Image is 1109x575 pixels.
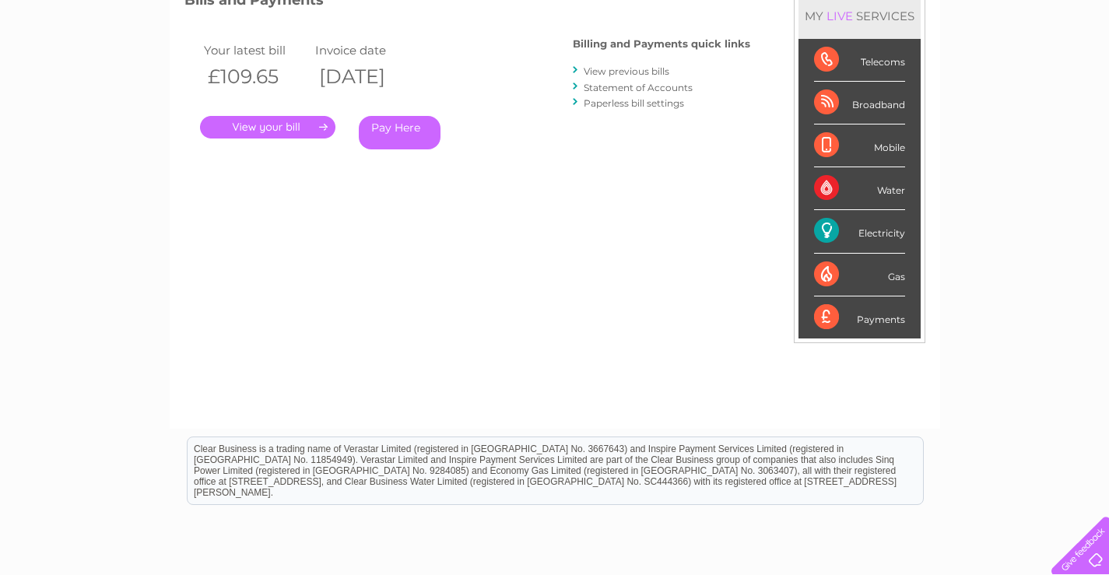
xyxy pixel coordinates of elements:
div: Clear Business is a trading name of Verastar Limited (registered in [GEOGRAPHIC_DATA] No. 3667643... [188,9,923,75]
a: Pay Here [359,116,440,149]
a: . [200,116,335,138]
h4: Billing and Payments quick links [573,38,750,50]
div: Payments [814,296,905,338]
a: Contact [1005,66,1044,78]
div: Mobile [814,124,905,167]
a: Log out [1058,66,1095,78]
td: Your latest bill [200,40,312,61]
div: LIVE [823,9,856,23]
div: Water [814,167,905,210]
td: Invoice date [311,40,423,61]
a: Telecoms [918,66,964,78]
a: 0333 014 3131 [816,8,923,27]
div: Electricity [814,210,905,253]
a: Statement of Accounts [584,82,693,93]
a: View previous bills [584,65,669,77]
img: logo.png [39,40,118,88]
th: £109.65 [200,61,312,93]
a: Blog [974,66,996,78]
th: [DATE] [311,61,423,93]
div: Gas [814,254,905,296]
div: Telecoms [814,39,905,82]
a: Water [835,66,865,78]
div: Broadband [814,82,905,124]
a: Paperless bill settings [584,97,684,109]
a: Energy [874,66,908,78]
